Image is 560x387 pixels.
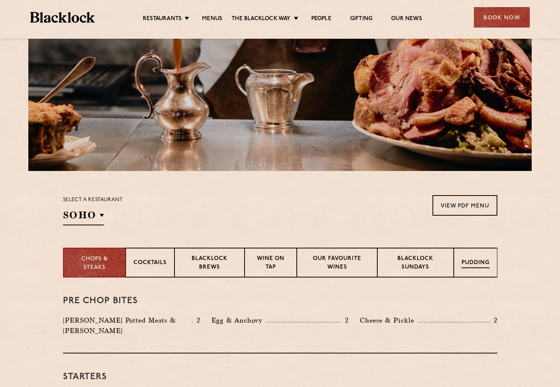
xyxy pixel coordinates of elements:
p: Blacklock Brews [182,255,237,272]
img: BL_Textured_Logo-footer-cropped.svg [30,12,95,23]
a: View PDF Menu [432,195,497,216]
h2: SOHO [63,209,104,225]
p: Select a restaurant [63,195,123,205]
p: Cocktails [133,259,167,268]
p: Cheese & Pickle [360,315,418,326]
h3: Pre Chop Bites [63,296,497,306]
p: Wine on Tap [252,255,289,272]
p: Blacklock Sundays [385,255,446,272]
a: Restaurants [143,15,182,23]
a: Our News [391,15,422,23]
p: Our favourite wines [305,255,369,272]
p: 2 [490,315,497,325]
p: 2 [193,315,200,325]
a: People [311,15,331,23]
p: Chops & Steaks [71,255,118,272]
a: The Blacklock Way [232,15,290,23]
p: Pudding [462,259,490,268]
p: [PERSON_NAME] Potted Meats & [PERSON_NAME] [63,315,192,336]
a: Menus [202,15,222,23]
h3: Starters [63,372,497,382]
div: Book Now [474,7,530,28]
p: 2 [341,315,349,325]
a: Gifting [350,15,372,23]
p: Egg & Anchovy [211,315,266,326]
